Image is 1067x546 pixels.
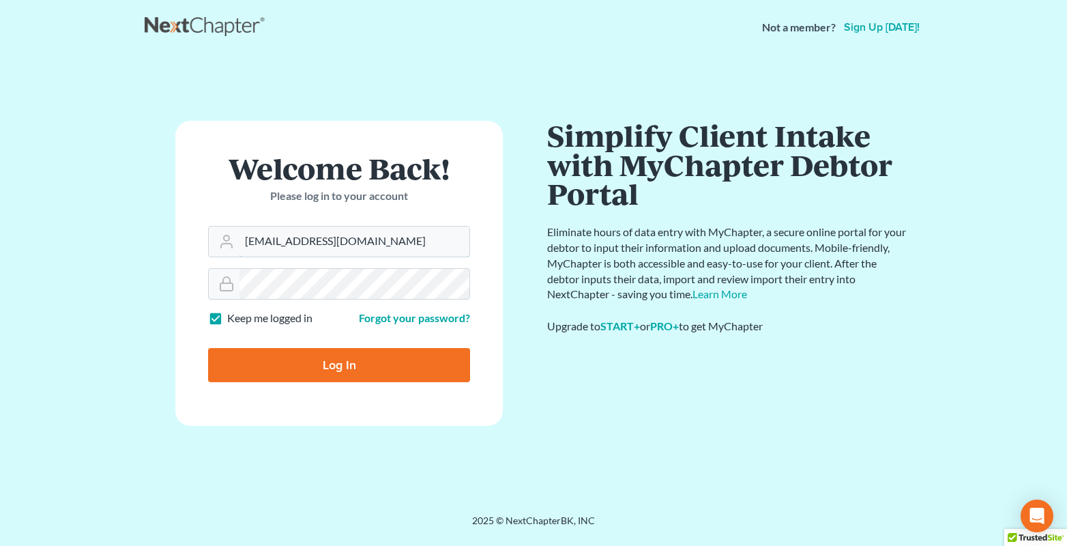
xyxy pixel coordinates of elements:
[547,121,909,208] h1: Simplify Client Intake with MyChapter Debtor Portal
[227,311,312,326] label: Keep me logged in
[547,319,909,334] div: Upgrade to or to get MyChapter
[650,319,679,332] a: PRO+
[692,287,747,300] a: Learn More
[762,20,836,35] strong: Not a member?
[547,225,909,302] p: Eliminate hours of data entry with MyChapter, a secure online portal for your debtor to input the...
[208,154,470,183] h1: Welcome Back!
[359,311,470,324] a: Forgot your password?
[841,22,922,33] a: Sign up [DATE]!
[208,188,470,204] p: Please log in to your account
[208,348,470,382] input: Log In
[239,227,469,257] input: Email Address
[1021,500,1053,532] div: Open Intercom Messenger
[600,319,640,332] a: START+
[145,514,922,538] div: 2025 © NextChapterBK, INC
